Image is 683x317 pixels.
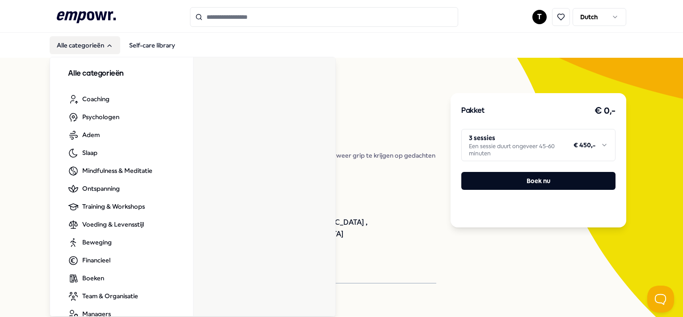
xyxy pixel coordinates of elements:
h3: Pakket [461,105,485,117]
span: Coaching [82,94,110,104]
span: Voeding & Levensstijl [82,219,144,229]
span: Slaap [82,148,97,158]
div: Regio [GEOGRAPHIC_DATA] , [GEOGRAPHIC_DATA] [258,217,436,240]
h3: € 0,- [594,104,616,118]
a: Voeding & Levensstijl [61,216,151,234]
a: Boeken [61,270,111,287]
span: Team & Organisatie [82,291,138,301]
div: Alle categorieën [50,57,336,317]
a: Beweging [61,234,119,252]
iframe: Help Scout Beacon - Open [647,286,674,313]
span: Training & Workshops [82,201,145,211]
a: Coaching [61,90,117,108]
button: Boek nu [461,172,615,190]
span: Adem [82,130,100,140]
a: Self-care library [122,36,182,54]
nav: Main [50,36,182,54]
a: Training & Workshops [61,198,152,216]
span: Beweging [82,237,112,247]
a: Team & Organisatie [61,287,145,305]
a: Adem [61,126,107,144]
span: Boeken [82,273,104,283]
a: Psychologen [61,108,126,126]
a: Slaap [61,144,105,162]
button: T [532,10,547,24]
a: Mindfulness & Meditatie [61,162,160,180]
span: Ontspanning [82,184,120,193]
div: Nederlands [258,201,436,213]
a: Ontspanning [61,180,127,198]
span: Financieel [82,255,110,265]
span: Psychologen [82,112,119,122]
a: Financieel [61,252,118,270]
h3: Alle categorieën [68,68,175,80]
input: Search for products, categories or subcategories [190,7,458,27]
button: Alle categorieën [50,36,120,54]
span: Mindfulness & Meditatie [82,166,152,176]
